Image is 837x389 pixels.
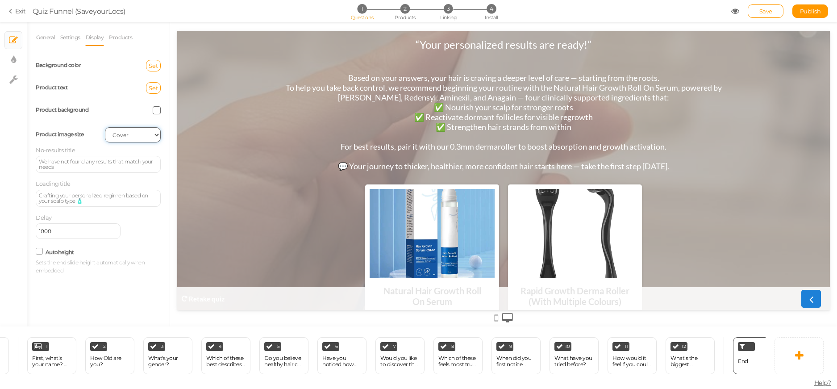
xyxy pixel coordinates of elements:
div: What’s the biggest frustration with your hair journey so far? [670,355,710,368]
label: Product text [36,84,67,91]
span: 2 [400,4,410,13]
span: 10 [565,344,570,349]
div: Based on your answers, your hair is craving a deeper level of care — starting from the roots. To ... [81,42,572,120]
span: 5 [277,344,280,349]
div: 2 How Old are you? [85,337,134,374]
label: Product image size [36,131,83,138]
label: No-results title [36,146,75,154]
div: 1 First, what’s your name? 👋 (So we can personalize your results! [27,337,76,374]
label: Delay [36,214,52,221]
span: Products [395,14,416,21]
div: 💬 Your journey to thicker, healthier, more confident hair starts here — take the first step [DATE]. [81,130,572,140]
div: Crafting your personalized regimen based on your scalp type 🧴 [39,193,158,204]
div: Rapid Growth Derma Roller (With Multiple Colours) [335,247,460,283]
div: Quiz Funnel (SaveyourLocs) [33,6,125,17]
label: Autoheight [46,249,74,255]
li: 3 Linking [427,4,469,13]
div: 7 Would you like to discover the biggest reason why hair often struggles to stay strong and full? [375,337,425,374]
label: Loading title [36,180,71,187]
div: We have not found any results that match your needs [39,159,158,170]
li: 1 Questions [341,4,383,13]
label: Background color [36,62,81,68]
span: Save [759,8,772,15]
div: “Your personalized results are ready!” [238,7,414,33]
div: Do you believe healthy hair can change the way you feel about yourself? [264,355,304,368]
a: Display [85,29,104,46]
span: 1 [46,344,48,349]
div: First, what’s your name? 👋 (So we can personalize your results! [32,355,71,368]
strong: Retake quiz [12,264,47,272]
span: 12 [682,344,686,349]
div: 11 How would it feel if you could look in the mirror and not worry about your hair? [608,337,657,374]
div: 10 What have you tried before? [550,337,599,374]
small: Sets the end slide height automatically when embedded [36,259,161,275]
div: What have you tried before? [554,355,594,368]
div: 4 Which of these best describes your current lifestyle? [201,337,250,374]
div: End [733,337,782,374]
div: Would you like to discover the biggest reason why hair often struggles to stay strong and full? [380,355,420,368]
div: When did you first notice thinning? [496,355,536,368]
span: 1 [357,4,366,13]
div: 6 Have you noticed how even small changes in your hair can affect your confidence? [317,337,366,374]
a: Settings [60,29,81,46]
span: 11 [625,344,628,349]
div: 8 Which of these feels most true for you right now? [433,337,483,374]
span: Install [485,14,498,21]
span: 2 [103,344,106,349]
div: Which of these feels most true for you right now? [438,355,478,368]
span: Questions [350,14,373,21]
span: 9 [509,344,512,349]
span: 7 [393,344,396,349]
span: 3 [443,4,453,13]
li: 4 Install [471,4,512,13]
li: 2 Products [384,4,426,13]
label: Product background [36,106,88,113]
div: Save [748,4,783,18]
div: 12 What’s the biggest frustration with your hair journey so far? [666,337,715,374]
div: 3 What's your gender? [143,337,192,374]
div: Which of these best describes your current lifestyle? [206,355,246,368]
a: Exit [9,7,26,16]
span: 4 [487,4,496,13]
span: 4 [219,344,222,349]
span: Set [149,62,158,69]
div: 9 When did you first notice thinning? [491,337,541,374]
button: Set [146,82,161,94]
span: 3 [161,344,164,349]
span: 6 [335,344,338,349]
div: Natural Hair Growth Roll On Serum [192,247,317,283]
div: What's your gender? [148,355,187,368]
span: End [738,358,748,364]
span: 8 [451,344,454,349]
span: Publish [800,8,821,15]
div: 5 Do you believe healthy hair can change the way you feel about yourself? [259,337,308,374]
a: Products [108,29,133,46]
div: Have you noticed how even small changes in your hair can affect your confidence? [322,355,362,368]
div: How would it feel if you could look in the mirror and not worry about your hair? [612,355,652,368]
span: Set [149,84,158,92]
a: General [36,29,55,46]
span: Help? [814,379,831,387]
button: Set [146,60,161,71]
div: How Old are you? [90,355,129,368]
span: Linking [440,14,456,21]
